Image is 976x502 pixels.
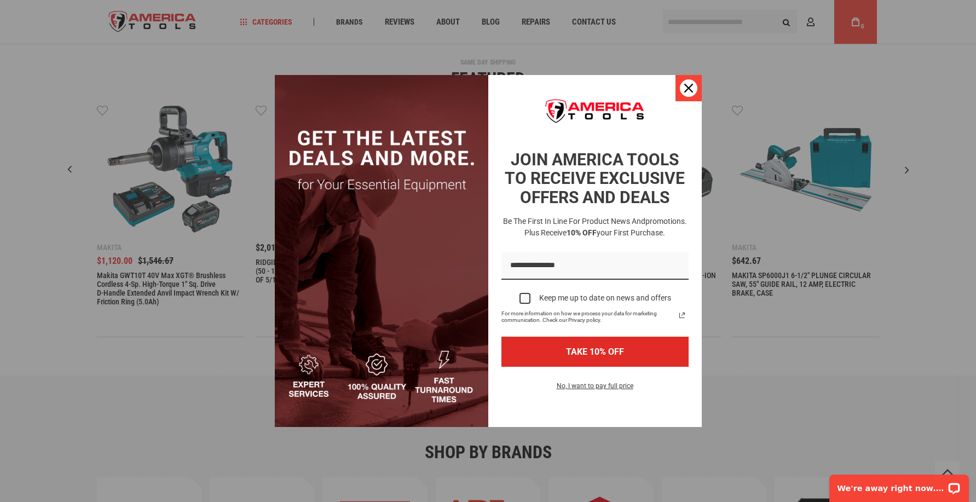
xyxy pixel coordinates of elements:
button: No, I want to pay full price [548,380,642,399]
input: Email field [501,252,689,280]
svg: close icon [684,84,693,93]
svg: link icon [675,309,689,322]
h3: Be the first in line for product news and [499,216,691,239]
span: For more information on how we process your data for marketing communication. Check our Privacy p... [501,310,675,324]
button: TAKE 10% OFF [501,337,689,367]
iframe: LiveChat chat widget [822,468,976,502]
strong: 10% OFF [567,228,597,237]
button: Close [675,75,702,101]
a: Read our Privacy Policy [675,309,689,322]
div: Keep me up to date on news and offers [539,293,671,303]
strong: JOIN AMERICA TOOLS TO RECEIVE EXCLUSIVE OFFERS AND DEALS [505,150,685,207]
